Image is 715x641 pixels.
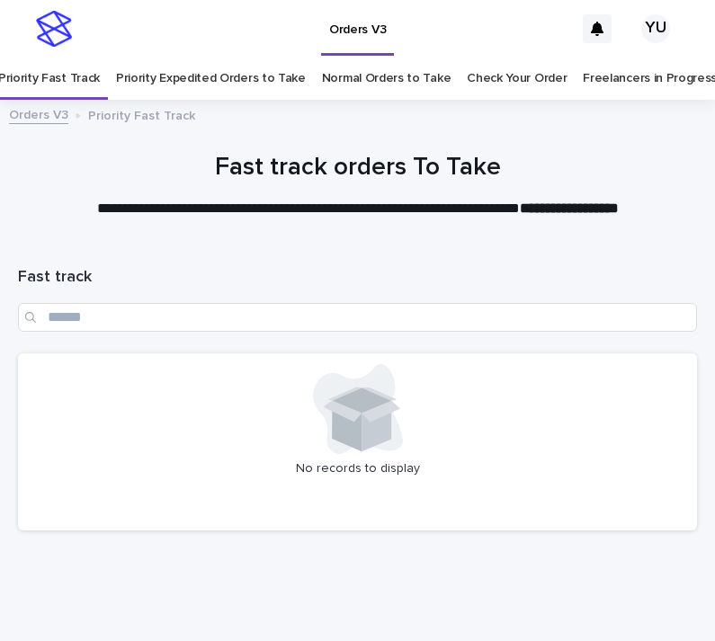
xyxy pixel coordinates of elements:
[322,58,451,100] a: Normal Orders to Take
[18,267,697,289] h1: Fast track
[9,103,68,124] a: Orders V3
[18,303,697,332] input: Search
[88,104,195,124] p: Priority Fast Track
[116,58,306,100] a: Priority Expedited Orders to Take
[641,14,670,43] div: YU
[18,151,697,184] h1: Fast track orders To Take
[29,461,686,476] p: No records to display
[36,11,72,47] img: stacker-logo-s-only.png
[467,58,567,100] a: Check Your Order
